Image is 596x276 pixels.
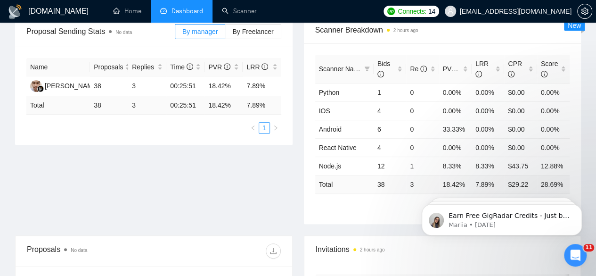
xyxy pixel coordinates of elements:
li: Next Page [270,122,281,134]
td: 7.89 % [243,96,281,115]
span: Score [541,60,558,78]
td: 3 [128,96,166,115]
span: download [266,247,280,255]
span: Re [410,65,427,73]
td: 0.00% [537,120,570,138]
td: 12 [374,157,406,175]
span: info-circle [420,66,427,72]
span: info-circle [508,71,514,77]
a: React Native [319,144,357,151]
div: Proposals [27,243,154,259]
button: setting [577,4,592,19]
iframe: Intercom notifications message [408,184,596,251]
td: 0 [406,120,439,138]
span: info-circle [224,63,230,70]
th: Proposals [90,58,128,76]
span: info-circle [187,63,193,70]
img: logo [8,4,23,19]
td: $43.75 [504,157,537,175]
td: $0.00 [504,120,537,138]
a: setting [577,8,592,15]
td: 0.00% [537,83,570,101]
th: Name [26,58,90,76]
span: Invitations [316,243,570,255]
span: PVR [208,63,230,71]
a: Android [319,125,342,133]
td: 7.89 % [472,175,504,193]
td: Total [26,96,90,115]
td: 33.33% [439,120,472,138]
td: 3 [128,76,166,96]
a: searchScanner [222,7,257,15]
span: user [447,8,454,15]
span: Proposals [94,62,123,72]
span: right [273,125,278,131]
a: Python [319,89,340,96]
span: info-circle [458,66,465,72]
span: No data [71,248,87,253]
img: AI [30,80,42,92]
td: 12.88% [537,157,570,175]
span: 14 [428,6,435,17]
span: Scanner Breakdown [315,24,570,36]
span: LRR [475,60,489,78]
td: 4 [374,138,406,157]
td: 0 [406,101,439,120]
span: Dashboard [171,7,203,15]
img: upwork-logo.png [387,8,395,15]
a: 1 [259,123,269,133]
a: IOS [319,107,330,115]
td: $0.00 [504,101,537,120]
a: AI[PERSON_NAME] [30,82,99,89]
span: CPR [508,60,522,78]
button: download [266,243,281,259]
span: filter [362,62,372,76]
th: Replies [128,58,166,76]
td: 0.00% [439,83,472,101]
span: info-circle [261,63,268,70]
td: 6 [374,120,406,138]
span: Connects: [398,6,426,17]
span: Replies [132,62,155,72]
td: $0.00 [504,83,537,101]
td: 18.42 % [439,175,472,193]
span: info-circle [377,71,384,77]
td: Total [315,175,374,193]
li: Previous Page [247,122,259,134]
td: 0.00% [439,101,472,120]
span: LRR [246,63,268,71]
span: PVR [443,65,465,73]
span: 11 [583,244,594,251]
td: 38 [90,96,128,115]
span: Bids [377,60,390,78]
img: gigradar-bm.png [37,85,44,92]
span: By Freelancer [232,28,273,35]
td: 00:25:51 [166,96,204,115]
time: 2 hours ago [360,247,385,252]
iframe: Intercom live chat [564,244,587,267]
td: 18.42% [204,76,243,96]
span: info-circle [475,71,482,77]
td: 1 [374,83,406,101]
span: filter [364,66,370,72]
a: homeHome [113,7,141,15]
span: Time [170,63,193,71]
button: right [270,122,281,134]
td: 0.00% [472,83,504,101]
td: 3 [406,175,439,193]
td: 0.00% [537,138,570,157]
td: 8.33% [439,157,472,175]
div: [PERSON_NAME] [45,81,99,91]
button: left [247,122,259,134]
span: Scanner Name [319,65,363,73]
td: $ 29.22 [504,175,537,193]
td: 0.00% [537,101,570,120]
span: left [250,125,256,131]
td: 0.00% [472,120,504,138]
td: 18.42 % [204,96,243,115]
td: 28.69 % [537,175,570,193]
time: 2 hours ago [393,28,418,33]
